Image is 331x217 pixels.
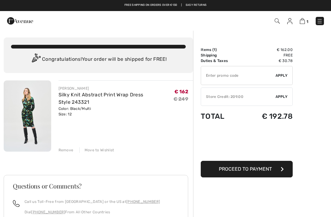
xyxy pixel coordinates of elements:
img: Congratulation2.svg [30,53,42,66]
img: call [13,200,20,207]
iframe: PayPal [201,127,293,159]
div: Store Credit: 209.00 [201,94,276,99]
span: Apply [276,94,288,99]
td: Total [201,106,244,127]
input: Promo code [201,66,276,85]
span: Apply [276,73,288,78]
td: Duties & Taxes [201,58,244,64]
a: [PHONE_NUMBER] [126,200,160,204]
a: Silky Knit Abstract Print Wrap Dress Style 243321 [59,92,143,105]
img: Silky Knit Abstract Print Wrap Dress Style 243321 [4,80,51,152]
td: € 30.78 [244,58,293,64]
s: € 249 [173,96,188,102]
td: Items ( ) [201,47,244,52]
a: 1 [300,17,308,25]
span: 1 [214,48,215,52]
span: | [181,3,182,7]
img: 1ère Avenue [7,15,33,27]
div: Remove [59,147,74,153]
td: Shipping [201,52,244,58]
td: € 192.78 [244,106,293,127]
span: Proceed to Payment [219,166,272,172]
img: Menu [317,18,323,24]
a: 1ère Avenue [7,17,33,23]
span: 1 [306,19,308,24]
div: Congratulations! Your order will be shipped for FREE! [11,53,186,66]
p: Call us Toll-Free from [GEOGRAPHIC_DATA] or the US at [25,199,160,204]
img: Shopping Bag [300,18,305,24]
a: Free shipping on orders over €130 [124,3,177,7]
p: Dial From All Other Countries [25,209,160,215]
button: Proceed to Payment [201,161,293,177]
div: Color: Black/Multi Size: 12 [59,106,173,117]
div: [PERSON_NAME] [59,86,173,91]
td: Free [244,52,293,58]
div: Move to Wishlist [79,147,114,153]
h3: Questions or Comments? [13,183,179,189]
img: Search [275,18,280,24]
td: € 162.00 [244,47,293,52]
a: Easy Returns [186,3,207,7]
a: [PHONE_NUMBER] [31,210,65,214]
span: € 162 [174,89,188,95]
img: My Info [287,18,292,24]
